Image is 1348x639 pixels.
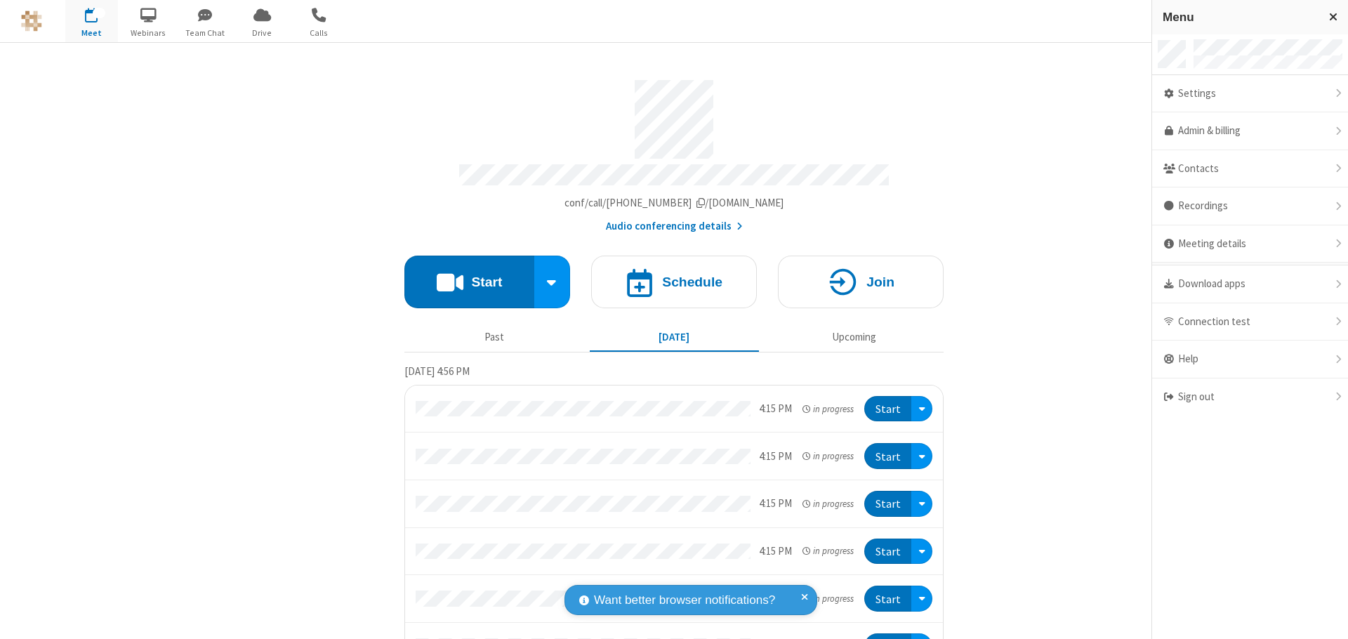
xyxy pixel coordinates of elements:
[410,324,579,350] button: Past
[1163,11,1316,24] h3: Menu
[864,539,911,565] button: Start
[911,491,932,517] div: Open menu
[534,256,571,308] div: Start conference options
[911,396,932,422] div: Open menu
[662,275,722,289] h4: Schedule
[759,449,792,465] div: 4:15 PM
[1152,378,1348,416] div: Sign out
[802,497,854,510] em: in progress
[864,491,911,517] button: Start
[866,275,894,289] h4: Join
[591,256,757,308] button: Schedule
[1152,187,1348,225] div: Recordings
[590,324,759,350] button: [DATE]
[1152,341,1348,378] div: Help
[1152,75,1348,113] div: Settings
[122,27,175,39] span: Webinars
[1152,265,1348,303] div: Download apps
[93,8,105,18] div: 12
[911,443,932,469] div: Open menu
[179,27,232,39] span: Team Chat
[1152,150,1348,188] div: Contacts
[404,70,944,235] section: Account details
[911,586,932,612] div: Open menu
[759,401,792,417] div: 4:15 PM
[864,396,911,422] button: Start
[802,449,854,463] em: in progress
[606,218,743,235] button: Audio conferencing details
[802,402,854,416] em: in progress
[594,591,775,610] span: Want better browser notifications?
[404,364,470,378] span: [DATE] 4:56 PM
[864,443,911,469] button: Start
[1152,112,1348,150] a: Admin & billing
[21,11,42,32] img: QA Selenium DO NOT DELETE OR CHANGE
[1152,303,1348,341] div: Connection test
[759,496,792,512] div: 4:15 PM
[802,544,854,558] em: in progress
[1152,225,1348,263] div: Meeting details
[802,592,854,605] em: in progress
[911,539,932,565] div: Open menu
[564,196,784,209] span: Copy my meeting room link
[293,27,345,39] span: Calls
[236,27,289,39] span: Drive
[65,27,118,39] span: Meet
[778,256,944,308] button: Join
[564,195,784,211] button: Copy my meeting room linkCopy my meeting room link
[404,256,534,308] button: Start
[471,275,502,289] h4: Start
[769,324,939,350] button: Upcoming
[759,544,792,560] div: 4:15 PM
[864,586,911,612] button: Start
